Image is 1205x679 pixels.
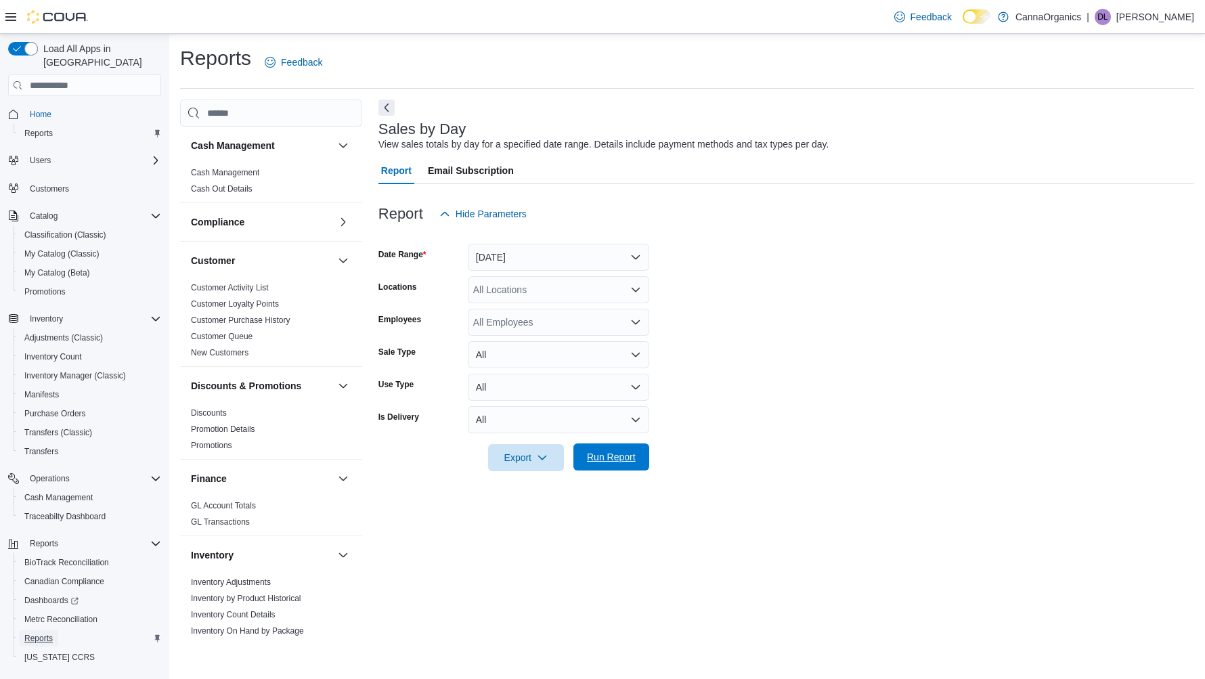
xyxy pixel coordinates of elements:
span: Run Report [587,450,636,464]
span: Classification (Classic) [19,227,161,243]
a: BioTrack Reconciliation [19,554,114,571]
span: Reports [24,535,161,552]
a: Cash Out Details [191,184,253,194]
span: Inventory by Product Historical [191,593,301,604]
button: Cash Management [14,488,167,507]
span: My Catalog (Classic) [19,246,161,262]
button: Transfers (Classic) [14,423,167,442]
button: Compliance [191,215,332,229]
span: Metrc Reconciliation [19,611,161,628]
button: All [468,341,649,368]
h3: Sales by Day [378,121,466,137]
span: Purchase Orders [19,406,161,422]
span: Washington CCRS [19,649,161,665]
button: My Catalog (Classic) [14,244,167,263]
span: Hide Parameters [456,207,527,221]
button: Purchase Orders [14,404,167,423]
button: Inventory [335,547,351,563]
span: Traceabilty Dashboard [24,511,106,522]
span: Dashboards [24,595,79,606]
button: Promotions [14,282,167,301]
a: Inventory On Hand by Package [191,626,304,636]
a: Promotions [19,284,71,300]
button: Next [378,100,395,116]
button: Users [3,151,167,170]
span: Inventory Count Details [191,609,276,620]
a: Classification (Classic) [19,227,112,243]
h1: Reports [180,45,251,72]
span: Customer Loyalty Points [191,299,279,309]
button: Catalog [3,206,167,225]
span: DL [1097,9,1108,25]
button: All [468,374,649,401]
a: Promotion Details [191,424,255,434]
span: My Catalog (Classic) [24,248,100,259]
span: Reports [24,128,53,139]
button: Operations [24,470,75,487]
span: Cash Management [19,489,161,506]
a: Purchase Orders [19,406,91,422]
label: Sale Type [378,347,416,357]
label: Employees [378,314,421,325]
button: Customer [335,253,351,269]
button: Reports [24,535,64,552]
a: GL Account Totals [191,501,256,510]
a: Canadian Compliance [19,573,110,590]
span: Catalog [30,211,58,221]
div: Customer [180,280,362,366]
button: Cash Management [191,139,332,152]
span: Export [496,444,556,471]
button: Metrc Reconciliation [14,610,167,629]
span: Reports [19,630,161,647]
button: Canadian Compliance [14,572,167,591]
span: Feedback [281,56,322,69]
p: | [1087,9,1089,25]
p: [PERSON_NAME] [1116,9,1194,25]
a: Promotions [191,441,232,450]
a: Reports [19,630,58,647]
a: Inventory Manager (Classic) [19,368,131,384]
a: Dashboards [14,591,167,610]
span: Adjustments (Classic) [19,330,161,346]
span: Transfers [19,443,161,460]
span: Classification (Classic) [24,229,106,240]
span: Customer Purchase History [191,315,290,326]
a: Reports [19,125,58,141]
span: Report [381,157,412,184]
span: Inventory On Hand by Package [191,626,304,636]
span: Promotions [19,284,161,300]
span: Canadian Compliance [19,573,161,590]
h3: Discounts & Promotions [191,379,301,393]
span: Reports [19,125,161,141]
a: New Customers [191,348,248,357]
div: View sales totals by day for a specified date range. Details include payment methods and tax type... [378,137,829,152]
input: Dark Mode [963,9,991,24]
span: Customer Queue [191,331,253,342]
button: Operations [3,469,167,488]
span: GL Transactions [191,517,250,527]
button: Finance [191,472,332,485]
span: Discounts [191,408,227,418]
span: My Catalog (Beta) [24,267,90,278]
span: Inventory Manager (Classic) [19,368,161,384]
span: Home [24,106,161,123]
span: Operations [24,470,161,487]
div: Discounts & Promotions [180,405,362,459]
span: Reports [24,633,53,644]
span: Transfers [24,446,58,457]
span: [US_STATE] CCRS [24,652,95,663]
span: Inventory Count [24,351,82,362]
a: [US_STATE] CCRS [19,649,100,665]
button: [DATE] [468,244,649,271]
span: BioTrack Reconciliation [19,554,161,571]
span: Customer Activity List [191,282,269,293]
span: Customers [30,183,69,194]
button: Inventory [191,548,332,562]
button: Catalog [24,208,63,224]
a: My Catalog (Beta) [19,265,95,281]
button: Run Report [573,443,649,470]
div: Debra Lambert [1095,9,1111,25]
span: New Customers [191,347,248,358]
span: BioTrack Reconciliation [24,557,109,568]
